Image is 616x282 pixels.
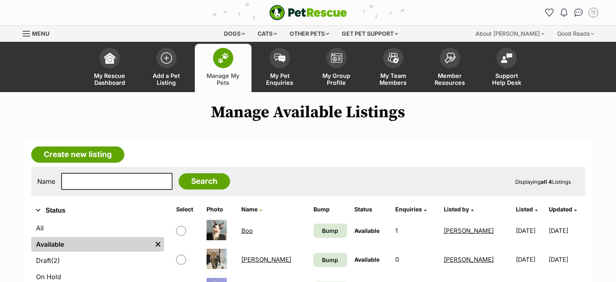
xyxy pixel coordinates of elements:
[269,5,347,20] a: PetRescue
[351,203,391,216] th: Status
[322,226,338,235] span: Bump
[313,224,347,238] a: Bump
[31,221,164,235] a: All
[336,26,404,42] div: Get pet support
[478,44,535,92] a: Support Help Desk
[422,44,478,92] a: Member Resources
[392,245,440,273] td: 0
[444,52,456,63] img: member-resources-icon-8e73f808a243e03378d46382f2149f9095a855e16c252ad45f914b54edf8863c.svg
[513,245,548,273] td: [DATE]
[587,6,600,19] button: My account
[310,203,350,216] th: Bump
[32,30,49,37] span: Menu
[444,227,494,235] a: [PERSON_NAME]
[488,72,525,86] span: Support Help Desk
[218,26,251,42] div: Dogs
[241,206,262,213] a: Name
[549,206,572,213] span: Updated
[543,6,556,19] a: Favourites
[31,205,164,216] button: Status
[549,217,584,245] td: [DATE]
[161,52,172,64] img: add-pet-listing-icon-0afa8454b4691262ce3f59096e99ab1cd57d4a30225e0717b998d2c9b9846f56.svg
[395,206,422,213] span: translation missing: en.admin.listings.index.attributes.enquiries
[561,9,567,17] img: notifications-46538b983faf8c2785f20acdc204bb7945ddae34d4c08c2a6579f10ce5e182be.svg
[388,53,399,63] img: team-members-icon-5396bd8760b3fe7c0b43da4ab00e1e3bb1a5d9ba89233759b79545d2d3fc5d0d.svg
[322,256,338,264] span: Bump
[92,72,128,86] span: My Rescue Dashboard
[318,72,355,86] span: My Group Profile
[51,256,60,265] span: (2)
[308,44,365,92] a: My Group Profile
[589,9,597,17] img: Kelly Handsaker profile pic
[148,72,185,86] span: Add a Pet Listing
[31,146,124,163] a: Create new listing
[549,206,577,213] a: Updated
[37,178,55,185] label: Name
[516,206,533,213] span: Listed
[392,217,440,245] td: 1
[444,206,469,213] span: Listed by
[179,173,230,189] input: Search
[558,6,571,19] button: Notifications
[375,72,411,86] span: My Team Members
[354,227,379,234] span: Available
[262,72,298,86] span: My Pet Enquiries
[543,6,600,19] ul: Account quick links
[81,44,138,92] a: My Rescue Dashboard
[205,72,241,86] span: Manage My Pets
[513,217,548,245] td: [DATE]
[195,44,252,92] a: Manage My Pets
[23,26,55,40] a: Menu
[31,253,164,268] a: Draft
[549,245,584,273] td: [DATE]
[241,256,291,263] a: [PERSON_NAME]
[173,203,202,216] th: Select
[541,179,552,185] strong: all 4
[217,53,229,63] img: manage-my-pets-icon-02211641906a0b7f246fdf0571729dbe1e7629f14944591b6c1af311fb30b64b.svg
[501,53,512,63] img: help-desk-icon-fdf02630f3aa405de69fd3d07c3f3aa587a6932b1a1747fa1d2bba05be0121f9.svg
[552,26,600,42] div: Good Reads
[365,44,422,92] a: My Team Members
[572,6,585,19] a: Conversations
[444,206,473,213] a: Listed by
[395,206,426,213] a: Enquiries
[241,206,258,213] span: Name
[31,237,152,252] a: Available
[470,26,550,42] div: About [PERSON_NAME]
[269,5,347,20] img: logo-e224e6f780fb5917bec1dbf3a21bbac754714ae5b6737aabdf751b685950b380.svg
[104,52,115,64] img: dashboard-icon-eb2f2d2d3e046f16d808141f083e7271f6b2e854fb5c12c21221c1fb7104beca.svg
[331,53,342,63] img: group-profile-icon-3fa3cf56718a62981997c0bc7e787c4b2cf8bcc04b72c1350f741eb67cf2f40e.svg
[241,227,253,235] a: Boo
[274,54,286,62] img: pet-enquiries-icon-7e3ad2cf08bfb03b45e93fb7055b45f3efa6380592205ae92323e6603595dc1f.svg
[354,256,379,263] span: Available
[203,203,237,216] th: Photo
[252,26,283,42] div: Cats
[313,253,347,267] a: Bump
[252,44,308,92] a: My Pet Enquiries
[516,206,537,213] a: Listed
[138,44,195,92] a: Add a Pet Listing
[284,26,335,42] div: Other pets
[574,9,583,17] img: chat-41dd97257d64d25036548639549fe6c8038ab92f7586957e7f3b1b290dea8141.svg
[444,256,494,263] a: [PERSON_NAME]
[515,179,571,185] span: Displaying Listings
[152,237,164,252] a: Remove filter
[432,72,468,86] span: Member Resources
